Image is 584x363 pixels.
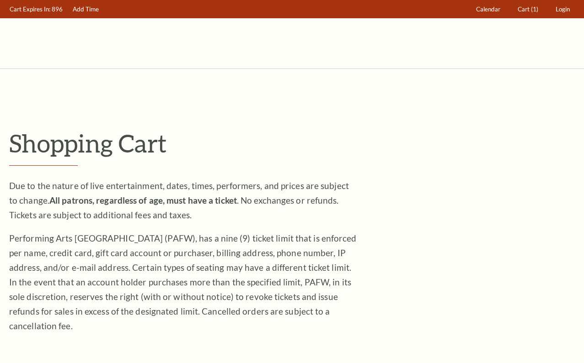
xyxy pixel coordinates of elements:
[9,128,575,158] p: Shopping Cart
[552,0,574,18] a: Login
[49,195,237,205] strong: All patrons, regardless of age, must have a ticket
[472,0,505,18] a: Calendar
[531,5,538,13] span: (1)
[514,0,543,18] a: Cart (1)
[518,5,530,13] span: Cart
[52,5,63,13] span: 896
[10,5,50,13] span: Cart Expires In:
[69,0,103,18] a: Add Time
[9,231,357,333] p: Performing Arts [GEOGRAPHIC_DATA] (PAFW), has a nine (9) ticket limit that is enforced per name, ...
[556,5,570,13] span: Login
[9,180,349,220] span: Due to the nature of live entertainment, dates, times, performers, and prices are subject to chan...
[476,5,500,13] span: Calendar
